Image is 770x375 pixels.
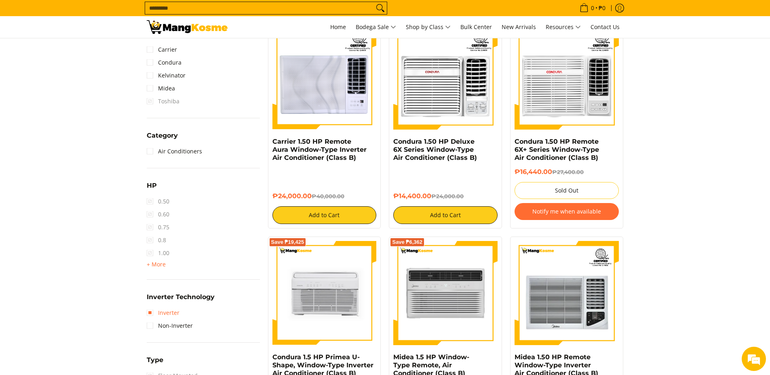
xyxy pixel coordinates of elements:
[393,206,498,224] button: Add to Cart
[147,247,169,260] span: 1.00
[147,208,169,221] span: 0.60
[4,220,154,249] textarea: Type your message and hit 'Enter'
[352,16,400,38] a: Bodega Sale
[147,261,166,268] span: + More
[515,168,619,176] h6: ₱16,440.00
[272,206,377,224] button: Add to Cart
[356,22,396,32] span: Bodega Sale
[147,234,166,247] span: 0.8
[147,132,178,145] summary: Open
[272,138,367,161] a: Carrier 1.50 HP Remote Aura Window-Type Inverter Air Conditioner (Class B)
[147,95,179,108] span: Toshiba
[147,82,175,95] a: Midea
[515,138,599,161] a: Condura 1.50 HP Remote 6X+ Series Window-Type Air Conditioner (Class B)
[542,16,585,38] a: Resources
[392,240,422,245] span: Save ₱6,362
[515,241,619,345] img: Midea 1.50 HP Remote Window-Type Inverter Air Conditioner (Class B)
[312,193,344,199] del: ₱40,000.00
[147,145,202,158] a: Air Conditioners
[515,182,619,199] button: Sold Out
[590,5,595,11] span: 0
[406,22,451,32] span: Shop by Class
[147,20,228,34] img: Bodega Sale Aircon l Mang Kosme: Home Appliances Warehouse Sale Window Type
[326,16,350,38] a: Home
[147,221,169,234] span: 0.75
[147,182,157,195] summary: Open
[147,132,178,139] span: Category
[147,306,179,319] a: Inverter
[552,169,584,175] del: ₱27,400.00
[147,69,186,82] a: Kelvinator
[498,16,540,38] a: New Arrivals
[393,138,477,161] a: Condura 1.50 HP Deluxe 6X Series Window-Type Air Conditioner (Class B)
[272,25,377,130] img: Carrier 1.50 HP Remote Aura Window-Type Inverter Air Conditioner (Class B)
[236,16,624,38] nav: Main Menu
[393,241,498,345] img: Midea 1.5 HP Window-Type Remote, Air Conditioner (Class B)
[147,260,166,269] summary: Open
[393,192,498,200] h6: ₱14,400.00
[47,102,112,183] span: We're online!
[42,45,136,56] div: Chat with us now
[147,357,163,363] span: Type
[271,240,304,245] span: Save ₱19,425
[577,4,608,13] span: •
[431,193,464,199] del: ₱24,000.00
[586,16,624,38] a: Contact Us
[147,195,169,208] span: 0.50
[147,357,163,369] summary: Open
[272,241,377,345] img: Condura 1.5 HP Primea U-Shape, Window-Type Inverter Air Conditioner (Class B)
[147,294,215,300] span: Inverter Technology
[546,22,581,32] span: Resources
[133,4,152,23] div: Minimize live chat window
[330,23,346,31] span: Home
[515,25,619,130] img: Condura 1.50 HP Remote 6X+ Series Window-Type Air Conditioner (Class B)
[402,16,455,38] a: Shop by Class
[272,192,377,200] h6: ₱24,000.00
[374,2,387,14] button: Search
[147,319,193,332] a: Non-Inverter
[460,23,492,31] span: Bulk Center
[147,43,177,56] a: Carrier
[502,23,536,31] span: New Arrivals
[393,25,498,130] img: Condura 1.50 HP Deluxe 6X Series Window-Type Air Conditioner (Class B)
[147,56,181,69] a: Condura
[147,294,215,306] summary: Open
[456,16,496,38] a: Bulk Center
[147,182,157,189] span: HP
[597,5,607,11] span: ₱0
[515,203,619,220] button: Notify me when available
[591,23,620,31] span: Contact Us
